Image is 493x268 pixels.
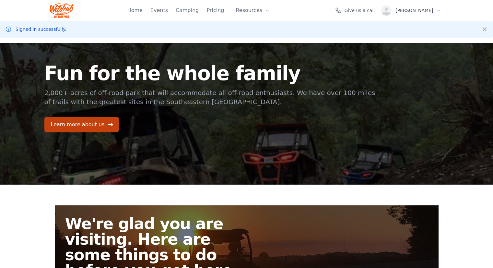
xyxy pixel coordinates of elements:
span: Give us a call [344,7,375,14]
a: Events [150,6,168,14]
button: [PERSON_NAME] [379,3,443,18]
img: Wildcat Logo [50,3,74,18]
a: Pricing [207,6,224,14]
span: [PERSON_NAME] [395,7,433,14]
p: 2,000+ acres of off-road park that will accommodate all off-road enthusiasts. We have over 100 mi... [44,88,376,106]
a: Camping [176,6,199,14]
h1: Fun for the whole family [44,64,376,83]
a: Give us a call [335,7,375,14]
a: Learn more about us [44,117,119,132]
p: Signed in successfully. [16,26,66,32]
a: Home [127,6,143,14]
button: Resources [232,4,274,17]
